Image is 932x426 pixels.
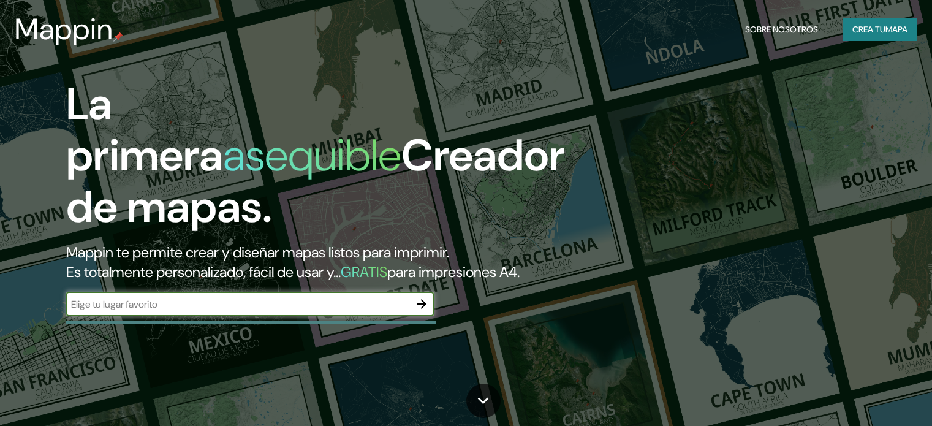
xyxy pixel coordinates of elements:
button: Crea tumapa [843,18,917,41]
font: Crea tu [852,24,885,35]
font: Es totalmente personalizado, fácil de usar y... [66,262,341,281]
font: GRATIS [341,262,387,281]
font: asequible [223,127,401,184]
font: Mappin te permite crear y diseñar mapas listos para imprimir. [66,243,449,262]
font: Creador de mapas. [66,127,565,235]
button: Sobre nosotros [740,18,823,41]
input: Elige tu lugar favorito [66,297,409,311]
font: Sobre nosotros [745,24,818,35]
font: mapa [885,24,907,35]
font: para impresiones A4. [387,262,520,281]
font: Mappin [15,10,113,48]
font: La primera [66,75,223,184]
img: pin de mapeo [113,32,123,42]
